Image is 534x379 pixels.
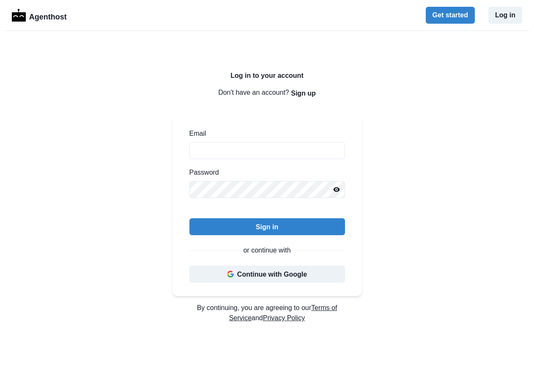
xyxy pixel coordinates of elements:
[29,8,67,23] p: Agenthost
[189,168,340,178] label: Password
[426,7,475,24] button: Get started
[173,71,362,80] h2: Log in to your account
[189,266,345,283] button: Continue with Google
[12,8,67,23] a: LogoAgenthost
[189,129,340,139] label: Email
[243,245,290,255] p: or continue with
[328,181,345,198] button: Reveal password
[189,218,345,235] button: Sign in
[488,7,522,24] button: Log in
[263,314,305,321] a: Privacy Policy
[173,303,362,323] p: By continuing, you are agreeing to our and
[173,85,362,102] p: Don't have an account?
[12,9,26,22] img: Logo
[291,85,316,102] button: Sign up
